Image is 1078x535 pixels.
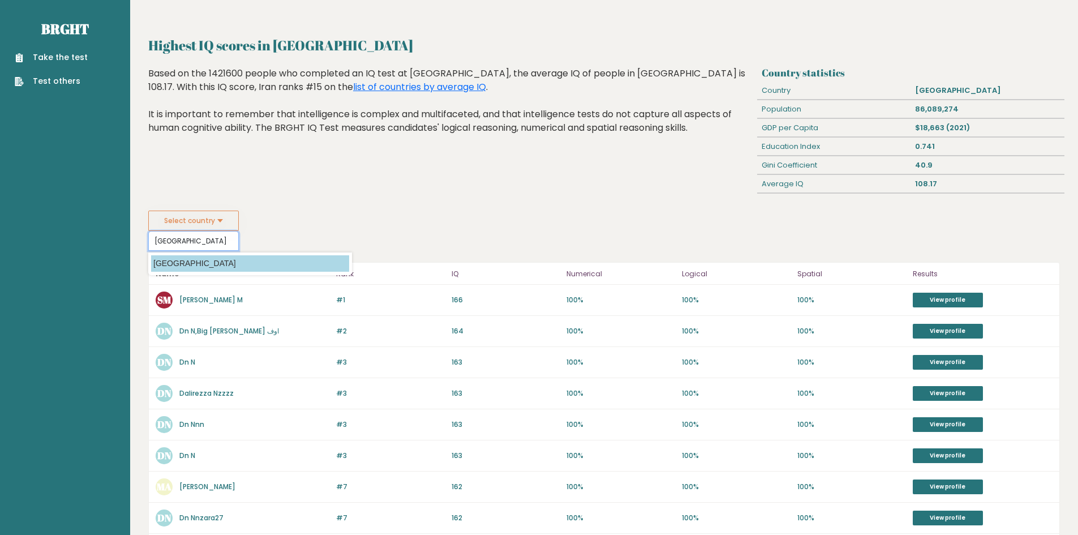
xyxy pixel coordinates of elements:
text: MA [157,480,171,493]
h3: Country statistics [762,67,1060,79]
p: #3 [336,357,445,367]
p: 100% [797,482,906,492]
text: DN [157,511,171,524]
p: 100% [682,357,791,367]
p: 100% [682,451,791,461]
text: SM [157,293,171,306]
p: 100% [566,451,675,461]
a: Brght [41,20,89,38]
p: 100% [566,482,675,492]
p: IQ [452,267,560,281]
div: Education Index [757,138,910,156]
p: 100% [566,513,675,523]
p: 100% [797,451,906,461]
div: Average IQ [757,175,910,193]
p: 100% [797,357,906,367]
p: 100% [797,513,906,523]
button: Select country [148,211,239,231]
a: View profile [913,448,983,463]
p: Spatial [797,267,906,281]
div: 40.9 [911,156,1064,174]
p: Results [913,267,1053,281]
p: 163 [452,357,560,367]
p: 162 [452,482,560,492]
a: View profile [913,511,983,525]
a: Test others [15,75,88,87]
a: Dn N [179,357,195,367]
p: 163 [452,388,560,399]
a: View profile [913,324,983,339]
input: Select your country [148,231,239,251]
a: [PERSON_NAME] M [179,295,243,305]
div: $18,663 (2021) [911,119,1064,137]
p: 162 [452,513,560,523]
p: 164 [452,326,560,336]
p: #3 [336,388,445,399]
p: 100% [566,357,675,367]
p: 163 [452,451,560,461]
text: DN [157,324,171,337]
option: [GEOGRAPHIC_DATA] [151,255,349,272]
a: View profile [913,293,983,307]
p: 100% [797,420,906,430]
div: 108.17 [911,175,1064,193]
p: #1 [336,295,445,305]
p: Logical [682,267,791,281]
a: View profile [913,386,983,401]
p: #7 [336,482,445,492]
p: 100% [797,326,906,336]
a: View profile [913,417,983,432]
p: 163 [452,420,560,430]
div: Gini Coefficient [757,156,910,174]
p: 166 [452,295,560,305]
a: list of countries by average IQ [353,80,486,93]
p: 100% [682,420,791,430]
div: Population [757,100,910,118]
div: Country [757,82,910,100]
p: #2 [336,326,445,336]
a: Dalirezza Nzzzz [179,388,234,398]
h2: Highest IQ scores in [GEOGRAPHIC_DATA] [148,35,1060,55]
p: 100% [566,326,675,336]
a: Dn Nnn [179,420,204,429]
a: [PERSON_NAME] [179,482,235,491]
a: View profile [913,480,983,494]
p: 100% [682,388,791,399]
p: 100% [682,482,791,492]
text: DN [157,387,171,400]
p: 100% [566,420,675,430]
text: DN [157,418,171,431]
a: Dn N [179,451,195,460]
p: 100% [682,295,791,305]
a: View profile [913,355,983,370]
div: GDP per Capita [757,119,910,137]
a: Dn Nnzara27 [179,513,224,523]
p: Rank [336,267,445,281]
p: #7 [336,513,445,523]
p: #3 [336,420,445,430]
text: DN [157,449,171,462]
p: 100% [797,388,906,399]
div: Based on the 1421600 people who completed an IQ test at [GEOGRAPHIC_DATA], the average IQ of peop... [148,67,753,152]
p: 100% [566,295,675,305]
p: 100% [682,513,791,523]
p: 100% [566,388,675,399]
p: #3 [336,451,445,461]
div: [GEOGRAPHIC_DATA] [911,82,1064,100]
p: 100% [682,326,791,336]
div: 0.741 [911,138,1064,156]
a: Dn N,Big [PERSON_NAME] اوف [179,326,279,336]
text: DN [157,356,171,369]
div: 86,089,274 [911,100,1064,118]
a: Take the test [15,52,88,63]
p: Numerical [566,267,675,281]
p: 100% [797,295,906,305]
